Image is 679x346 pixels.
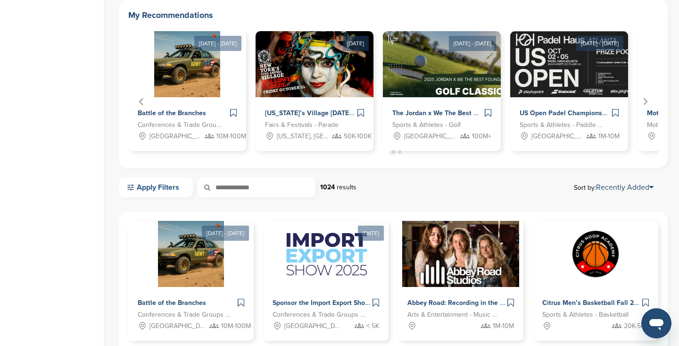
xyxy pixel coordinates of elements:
a: Sponsorpitch & Abbey Road: Recording in the most famous studio Arts & Entertainment - Music Artis... [398,221,523,341]
span: Sponsor the Import Export Show 2025 [273,299,388,307]
a: [DATE] - [DATE] Sponsorpitch & The Jordan x We The Best Golf Classic 2025 – Where Sports, Music &... [383,16,501,151]
div: 3 of 12 [383,31,501,151]
span: [US_STATE], [GEOGRAPHIC_DATA] [277,131,330,142]
span: Conferences & Trade Groups - Entertainment [138,120,223,130]
span: Arts & Entertainment - Music Artist - Rock [407,310,500,320]
a: [DATE] - [DATE] Sponsorpitch & Battle of the Branches Conferences & Trade Groups - Entertainment ... [128,206,254,341]
span: The Jordan x We The Best Golf Classic 2025 – Where Sports, Music & Philanthropy Collide [392,109,669,117]
a: [DATE] Sponsorpitch & Sponsor the Import Export Show 2025 Conferences & Trade Groups - Industrial... [263,206,389,341]
span: 1M-10M [493,321,514,331]
div: [DATE] - [DATE] [449,36,496,51]
span: < 5K [366,321,379,331]
img: Sponsorpitch & [402,221,520,287]
strong: 1024 [320,183,335,191]
button: Go to page 1 [384,150,389,155]
span: Citrus Men’s Basketball Fall 2025 League [542,299,670,307]
img: Sponsorpitch & [563,221,629,287]
h2: My Recommendations [128,8,658,22]
span: Sort by: [574,184,654,191]
span: Battle of the Branches [138,109,206,117]
img: Sponsorpitch & [158,221,224,287]
img: Sponsorpitch & [275,221,376,287]
span: Conferences & Trade Groups - Entertainment [138,310,230,320]
button: Go to last slide [135,95,148,108]
img: Sponsorpitch & [383,31,514,97]
span: Sports & Athletes - Paddle & racket sports [520,120,604,130]
button: Go to page 3 [398,150,402,154]
div: 4 of 12 [510,31,628,151]
img: Sponsorpitch & [256,31,373,97]
span: Sports & Athletes - Basketball [542,310,629,320]
ul: Select a slide to show [128,149,658,156]
span: 100M+ [472,131,491,142]
span: [GEOGRAPHIC_DATA] [284,321,342,331]
img: Sponsorpitch & [154,31,220,97]
a: [DATE] - [DATE] Sponsorpitch & US Open Padel Championships at [GEOGRAPHIC_DATA] Sports & Athletes... [510,16,628,151]
span: 1M-10M [598,131,620,142]
button: Next slide [638,95,652,108]
span: [GEOGRAPHIC_DATA], [GEOGRAPHIC_DATA] [404,131,457,142]
span: [GEOGRAPHIC_DATA], [GEOGRAPHIC_DATA], [US_STATE][GEOGRAPHIC_DATA], [GEOGRAPHIC_DATA], [GEOGRAPHIC... [149,131,202,142]
span: 20K-50K [624,321,649,331]
a: [DATE] - [DATE] Sponsorpitch & Battle of the Branches Conferences & Trade Groups - Entertainment ... [128,16,246,151]
span: Battle of the Branches [138,299,206,307]
button: Go to page 2 [391,150,395,154]
a: Apply Filters [119,177,193,197]
a: Sponsorpitch & Citrus Men’s Basketball Fall 2025 League Sports & Athletes - Basketball 20K-50K [533,221,658,341]
iframe: Button to launch messaging window [641,308,671,338]
span: [GEOGRAPHIC_DATA], [GEOGRAPHIC_DATA], [US_STATE][GEOGRAPHIC_DATA], [GEOGRAPHIC_DATA], [GEOGRAPHIC... [149,321,207,331]
div: [DATE] [358,226,384,241]
span: [US_STATE]’s Village [DATE] Parade - 2025 [265,109,396,117]
span: 10M-100M [221,321,251,331]
a: Recently Added [596,183,654,192]
div: [DATE] [343,36,369,51]
span: [GEOGRAPHIC_DATA], [GEOGRAPHIC_DATA] [531,131,584,142]
span: 50K-100K [344,131,372,142]
span: Fairs & Festivals - Parade [265,120,339,130]
span: 10M-100M [216,131,246,142]
span: results [337,183,356,191]
span: Sports & Athletes - Golf [392,120,461,130]
span: Conferences & Trade Groups - Industrial Conference [273,310,365,320]
div: [DATE] - [DATE] [576,36,623,51]
div: 1 of 12 [128,31,246,151]
div: [DATE] - [DATE] [194,36,241,51]
a: [DATE] Sponsorpitch & [US_STATE]’s Village [DATE] Parade - 2025 Fairs & Festivals - Parade [US_ST... [256,16,373,151]
span: Abbey Road: Recording in the most famous studio [407,299,560,307]
div: [DATE] - [DATE] [202,226,249,241]
div: 2 of 12 [256,31,373,151]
